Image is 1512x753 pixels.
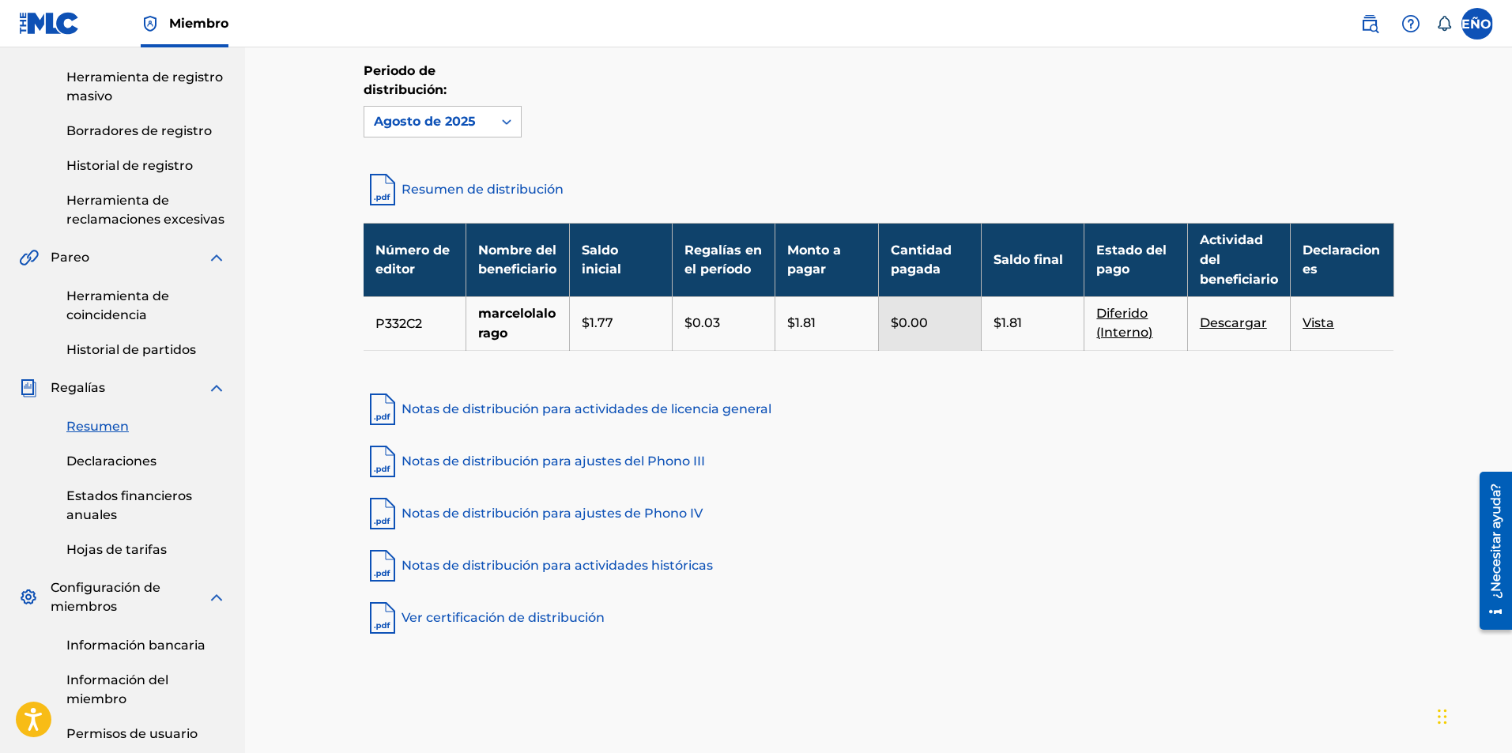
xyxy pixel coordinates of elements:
a: Descargar [1200,318,1267,329]
font: Borradores de registro [66,123,212,138]
a: Búsqueda pública [1354,8,1386,40]
div: Menú de usuario [1461,8,1493,40]
a: Información del miembro [66,671,226,709]
font: Saldo inicial [582,243,621,277]
a: Notas de distribución para ajustes del Phono III [364,442,1394,480]
font: Información bancaria [66,638,205,653]
a: Notas de distribución para actividades de licencia general [364,390,1394,428]
font: Herramienta de registro masivo [66,70,223,104]
font: marcelolalorago [478,306,556,341]
a: Notas de distribución para actividades históricas [364,547,1394,585]
font: Vista [1303,315,1334,330]
font: Estado del pago [1096,243,1167,277]
font: $0.03 [684,315,720,330]
div: Ayuda [1395,8,1427,40]
div: Arrastrar [1438,693,1447,740]
a: Declaraciones [66,452,226,471]
font: Historial de partidos [66,342,196,357]
font: Regalías en el período [684,243,762,277]
font: Resumen de distribución [402,182,564,197]
font: Regalías [51,380,105,395]
a: Información bancaria [66,636,226,655]
font: Número de editor [375,243,450,277]
font: SEÑOR [1454,17,1501,32]
font: $0.00 [891,315,928,330]
iframe: Centro de recursos [1468,466,1512,636]
a: Ver certificación de distribución [364,599,1394,637]
img: Titular de los derechos superior [141,14,160,33]
font: Notas de distribución para actividades históricas [402,558,713,573]
img: expandir [207,588,226,607]
font: P332C2 [375,316,422,331]
font: Declaraciones [1303,243,1380,277]
a: Historial de registro [66,156,226,175]
font: Notas de distribución para ajustes del Phono III [402,454,705,469]
a: Borradores de registro [66,122,226,141]
img: resumen-de-distribución-pdf [364,171,402,209]
font: $1.81 [787,315,816,330]
font: Estados financieros anuales [66,488,192,522]
font: Información del miembro [66,672,168,706]
font: Monto a pagar [787,243,841,277]
a: Herramienta de registro masivo [66,68,226,106]
img: ayuda [1401,14,1420,33]
img: pdf [364,547,402,585]
a: Notas de distribución para ajustes de Phono IV [364,495,1394,533]
font: Periodo de distribución: [364,63,447,97]
font: $1.81 [994,315,1022,330]
img: pdf [364,442,402,480]
font: Actividad del beneficiario [1200,232,1278,286]
a: Hojas de tarifas [66,540,226,559]
img: expandir [207,248,226,267]
a: Herramienta de reclamaciones excesivas [66,191,226,229]
img: Pareo [19,248,39,267]
font: Notas de distribución para actividades de licencia general [402,401,771,416]
font: Saldo final [994,252,1063,267]
font: Historial de registro [66,158,193,173]
font: Agosto de 2025 [374,114,476,129]
a: Historial de partidos [66,341,226,360]
a: Herramienta de coincidencia [66,287,226,325]
img: expandir [207,378,226,397]
img: Logotipo del MLC [19,12,80,35]
font: Configuración de miembros [51,580,160,614]
img: Configuración de miembros [19,588,38,607]
font: Resumen [66,419,129,434]
font: Nombre del beneficiario [478,243,556,277]
a: Estados financieros anuales [66,487,226,525]
a: Resumen de distribución [364,171,1394,209]
iframe: Widget de chat [1433,677,1512,753]
font: $1.77 [582,315,613,330]
img: pdf [364,495,402,533]
img: buscar [1360,14,1379,33]
font: Cantidad pagada [891,243,952,277]
font: Miembro [169,16,228,31]
font: Diferido (Interno) [1096,306,1152,340]
img: Regalías [19,378,38,397]
font: Ver certificación de distribución [402,610,605,625]
font: Herramienta de coincidencia [66,288,169,322]
font: Hojas de tarifas [66,542,167,557]
font: Declaraciones [66,454,156,469]
font: Permisos de usuario [66,726,198,741]
font: Pareo [51,250,89,265]
img: pdf [364,390,402,428]
font: Descargar [1200,315,1267,330]
a: Resumen [66,417,226,436]
div: Notificaciones [1436,16,1452,32]
img: pdf [364,599,402,637]
a: Permisos de usuario [66,725,226,744]
font: Herramienta de reclamaciones excesivas [66,193,224,227]
font: Notas de distribución para ajustes de Phono IV [402,506,703,521]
